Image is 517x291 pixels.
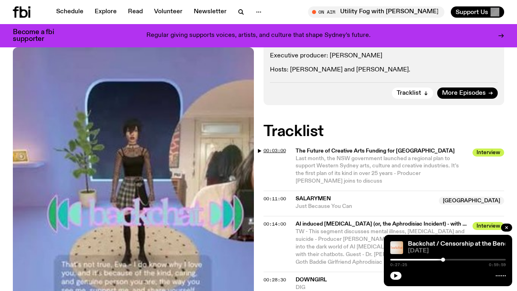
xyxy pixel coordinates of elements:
[308,6,444,18] button: On AirUtility Fog with [PERSON_NAME]
[264,147,286,154] span: 00:03:00
[123,6,148,18] a: Read
[264,277,286,283] span: 00:28:30
[296,277,327,283] span: DOWNGIRL
[390,263,407,267] span: 0:27:25
[296,147,468,155] span: The Future of Creative Arts Funding for [GEOGRAPHIC_DATA]
[264,278,286,282] button: 00:28:30
[408,248,506,254] span: [DATE]
[264,124,505,139] h2: Tracklist
[489,263,506,267] span: 0:59:59
[296,229,466,265] span: TW - This segment discusses mental illness, [MEDICAL_DATA] and suicide - Producer [PERSON_NAME] t...
[264,197,286,201] button: 00:11:00
[270,52,498,60] p: Executive producer: [PERSON_NAME]
[296,203,434,210] span: Just Because You Can
[13,29,64,43] h3: Become a fbi supporter
[437,88,498,99] a: More Episodes
[51,6,88,18] a: Schedule
[146,32,371,39] p: Regular giving supports voices, artists, and culture that shape Sydney’s future.
[296,196,331,201] span: Salarymen
[149,6,187,18] a: Volunteer
[264,222,286,226] button: 00:14:00
[442,90,486,96] span: More Episodes
[397,90,421,96] span: Tracklist
[270,66,498,74] p: Hosts: [PERSON_NAME] and [PERSON_NAME].
[264,195,286,202] span: 00:11:00
[456,8,488,16] span: Support Us
[264,221,286,227] span: 00:14:00
[90,6,122,18] a: Explore
[439,197,504,205] span: [GEOGRAPHIC_DATA]
[296,156,459,184] span: Last month, the NSW government launched a regional plan to support Western Sydney arts, culture a...
[189,6,231,18] a: Newsletter
[392,88,433,99] button: Tracklist
[472,222,504,230] span: Interview
[472,149,504,157] span: Interview
[451,6,504,18] button: Support Us
[296,220,468,228] span: AI induced [MEDICAL_DATA] (or, the Aphrodisiac Incident) - with Dr. [PERSON_NAME]
[264,149,286,153] button: 00:03:00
